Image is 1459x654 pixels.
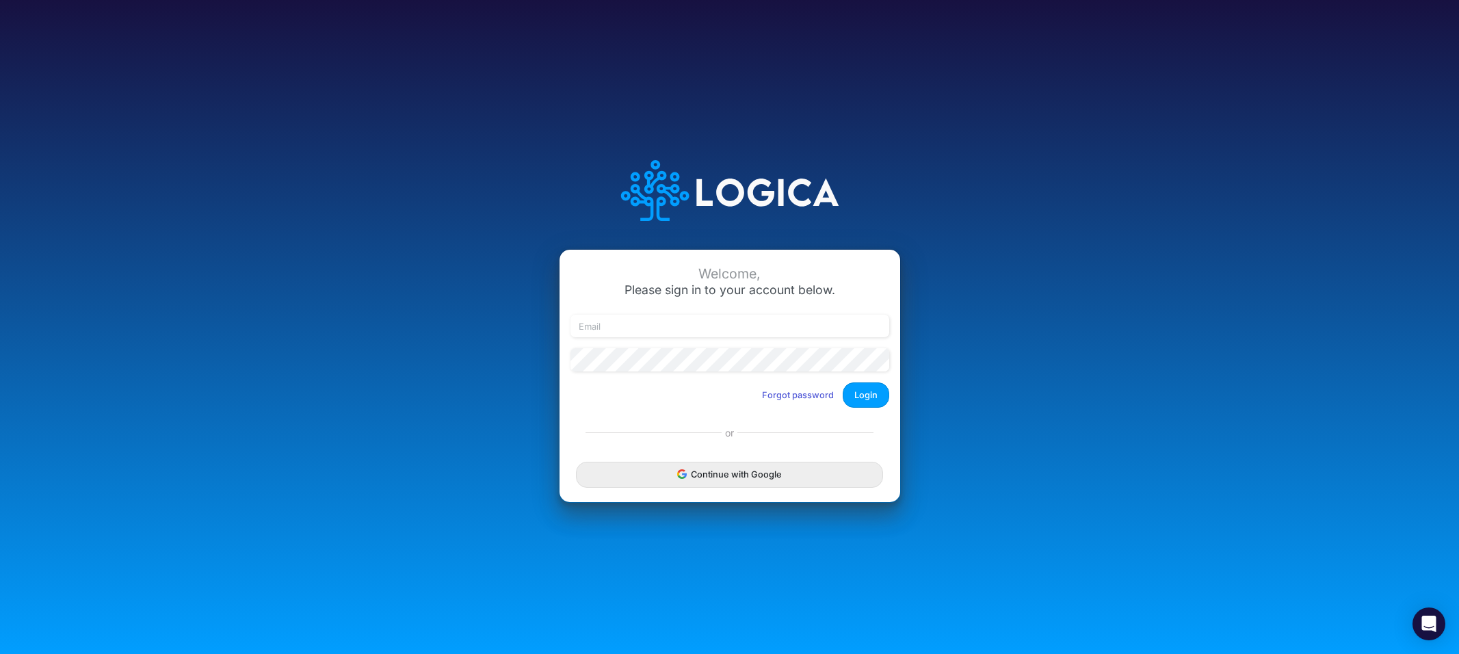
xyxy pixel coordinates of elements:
[576,462,882,487] button: Continue with Google
[1412,607,1445,640] div: Open Intercom Messenger
[753,384,843,406] button: Forgot password
[570,266,889,282] div: Welcome,
[625,283,835,297] span: Please sign in to your account below.
[843,382,889,408] button: Login
[570,315,889,338] input: Email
